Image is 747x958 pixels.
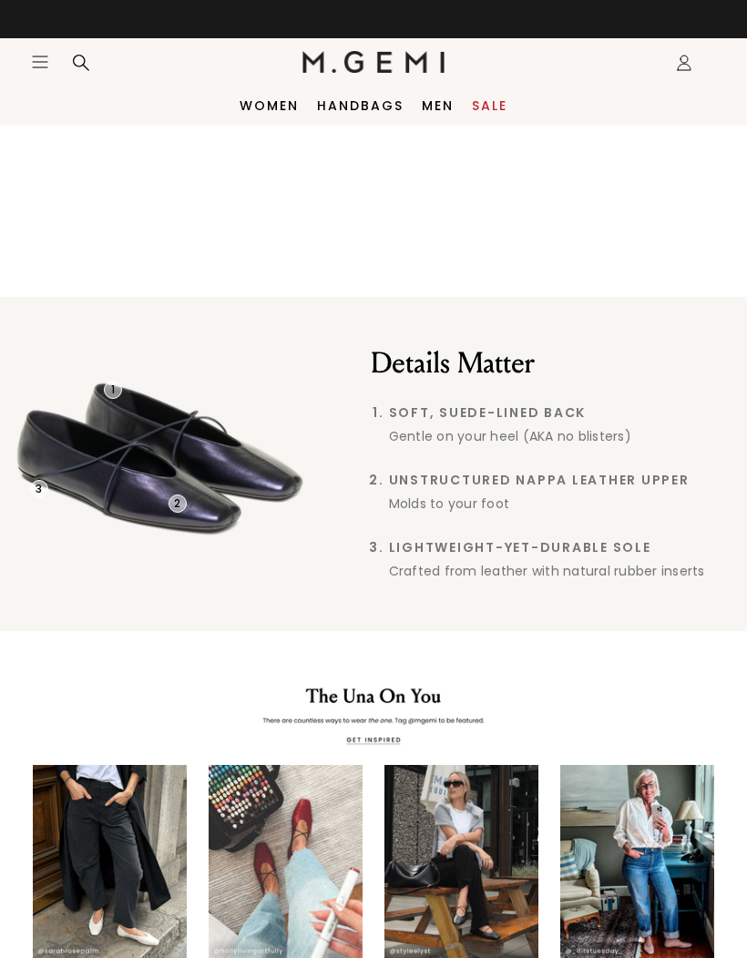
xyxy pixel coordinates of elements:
[389,562,733,580] div: Crafted from leather with natural rubber inserts
[472,98,507,113] a: Sale
[317,98,404,113] a: Handbags
[31,53,49,71] button: Open site menu
[389,494,733,513] div: Molds to your foot
[389,405,733,420] span: Soft, Suede-Lined Back
[389,427,733,445] div: Gentle on your heel (AKA no blisters)
[422,98,454,113] a: Men
[389,473,733,487] span: Unstructured Nappa Leather Upper
[169,494,187,513] div: 2
[240,98,299,113] a: Women
[371,345,733,382] h2: Details Matter
[389,540,733,555] span: Lightweight-Yet-Durable Sole
[104,381,122,399] div: 1
[302,51,445,73] img: M.Gemi
[30,480,48,498] div: 3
